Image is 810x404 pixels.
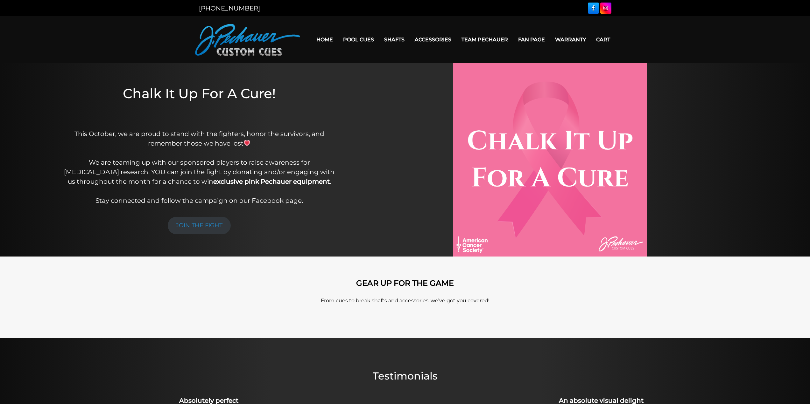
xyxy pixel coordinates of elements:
strong: GEAR UP FOR THE GAME [356,278,454,288]
a: Shafts [379,31,410,48]
p: This October, we are proud to stand with the fighters, honor the survivors, and remember those we... [64,129,335,205]
h1: Chalk It Up For A Cure! [64,86,335,120]
img: 💗 [244,140,250,146]
a: Team Pechauer [456,31,513,48]
a: Home [311,31,338,48]
a: Cart [591,31,615,48]
a: Pool Cues [338,31,379,48]
a: Warranty [550,31,591,48]
a: Accessories [410,31,456,48]
p: From cues to break shafts and accessories, we’ve got you covered! [224,297,587,305]
a: Fan Page [513,31,550,48]
a: [PHONE_NUMBER] [199,4,260,12]
img: Pechauer Custom Cues [195,24,300,56]
strong: exclusive pink Pechauer equipment [213,178,330,185]
a: JOIN THE FIGHT [168,217,231,234]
